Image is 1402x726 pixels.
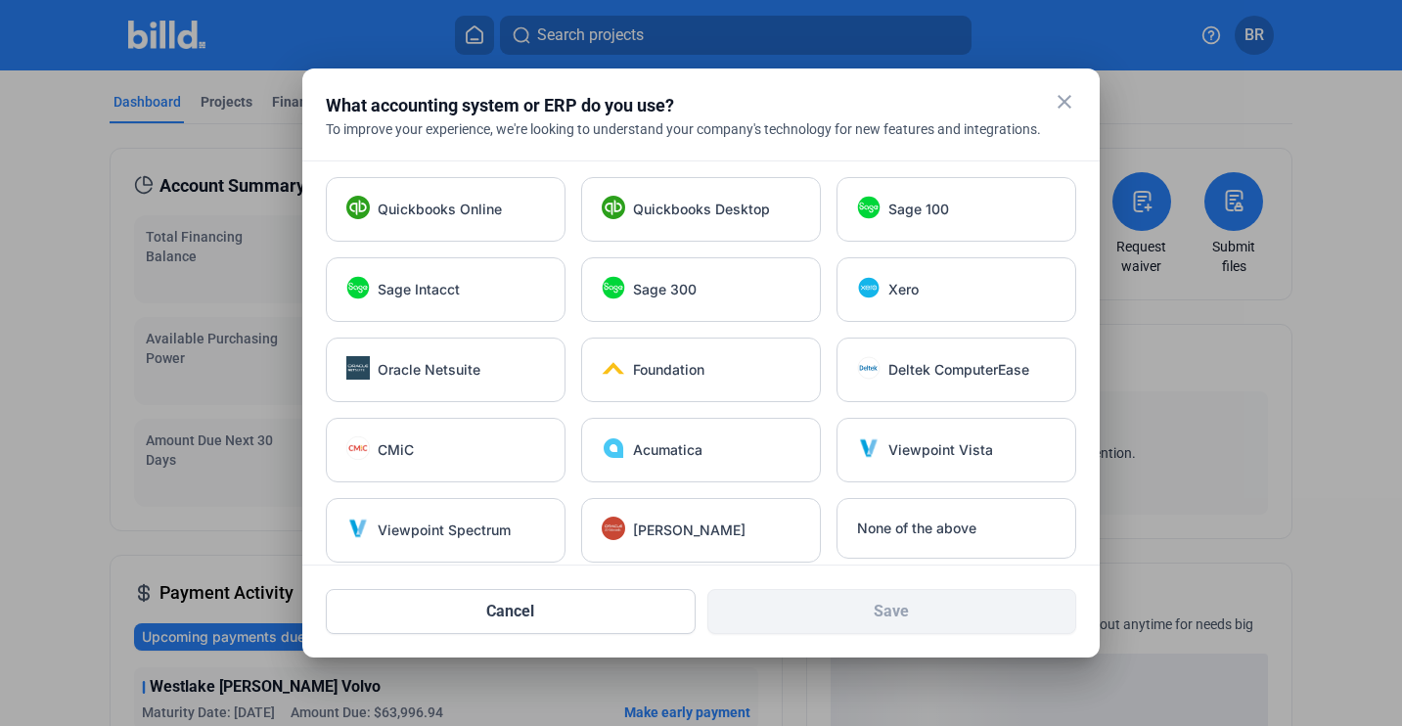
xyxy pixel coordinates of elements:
span: Foundation [633,360,704,380]
span: Quickbooks Desktop [633,200,770,219]
button: Cancel [326,589,696,634]
span: Viewpoint Spectrum [378,521,511,540]
span: Deltek ComputerEase [888,360,1029,380]
span: Acumatica [633,440,702,460]
span: Oracle Netsuite [378,360,480,380]
span: Quickbooks Online [378,200,502,219]
span: Sage 300 [633,280,697,299]
div: To improve your experience, we're looking to understand your company's technology for new feature... [326,119,1076,139]
div: What accounting system or ERP do you use? [326,92,1027,119]
span: [PERSON_NAME] [633,521,746,540]
span: CMiC [378,440,414,460]
span: Xero [888,280,919,299]
span: Sage 100 [888,200,949,219]
mat-icon: close [1053,90,1076,113]
span: None of the above [857,519,976,538]
span: Viewpoint Vista [888,440,993,460]
span: Sage Intacct [378,280,460,299]
button: Save [707,589,1077,634]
